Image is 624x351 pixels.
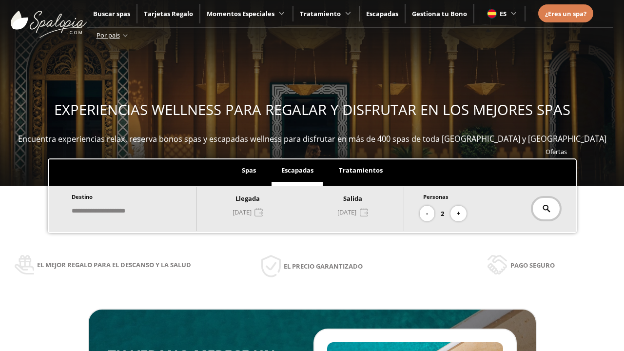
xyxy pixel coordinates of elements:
[242,166,256,175] span: Spas
[546,147,567,156] a: Ofertas
[54,100,570,119] span: EXPERIENCIAS WELLNESS PARA REGALAR Y DISFRUTAR EN LOS MEJORES SPAS
[97,31,120,39] span: Por país
[37,259,191,270] span: El mejor regalo para el descanso y la salud
[18,134,606,144] span: Encuentra experiencias relax, reserva bonos spas y escapadas wellness para disfrutar en más de 40...
[441,208,444,219] span: 2
[450,206,467,222] button: +
[281,166,313,175] span: Escapadas
[366,9,398,18] a: Escapadas
[545,9,586,18] span: ¿Eres un spa?
[423,193,448,200] span: Personas
[11,1,87,38] img: ImgLogoSpalopia.BvClDcEz.svg
[510,260,555,271] span: Pago seguro
[284,261,363,272] span: El precio garantizado
[545,8,586,19] a: ¿Eres un spa?
[412,9,467,18] a: Gestiona tu Bono
[144,9,193,18] a: Tarjetas Regalo
[72,193,93,200] span: Destino
[93,9,130,18] a: Buscar spas
[339,166,383,175] span: Tratamientos
[420,206,434,222] button: -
